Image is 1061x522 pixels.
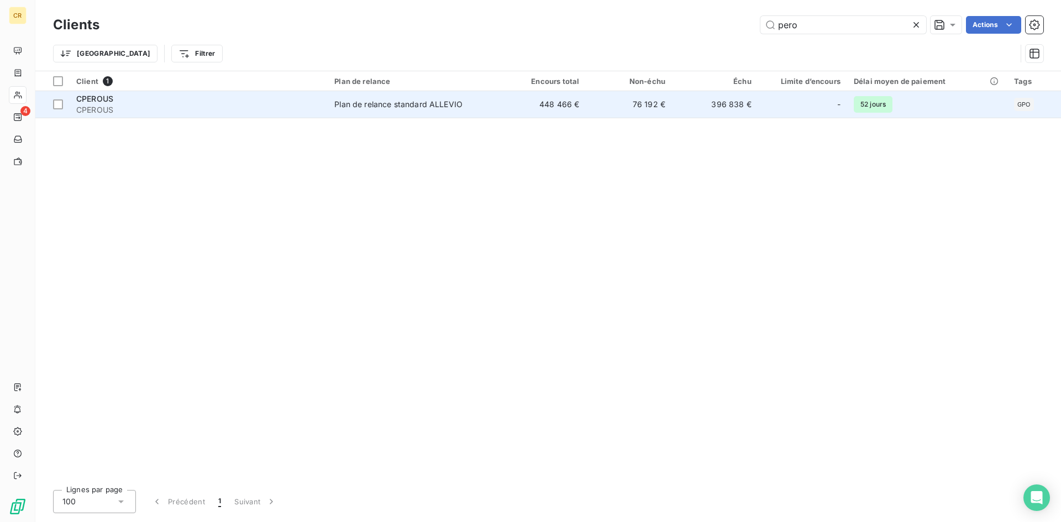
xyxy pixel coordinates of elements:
[507,77,580,86] div: Encours total
[20,106,30,116] span: 4
[679,77,752,86] div: Échu
[218,496,221,507] span: 1
[1017,101,1030,108] span: GPO
[334,99,463,110] div: Plan de relance standard ALLEVIO
[334,77,493,86] div: Plan de relance
[760,16,926,34] input: Rechercher
[9,7,27,24] div: CR
[586,91,672,118] td: 76 192 €
[103,76,113,86] span: 1
[966,16,1021,34] button: Actions
[1014,77,1054,86] div: Tags
[62,496,76,507] span: 100
[837,99,841,110] span: -
[854,77,1001,86] div: Délai moyen de paiement
[53,15,99,35] h3: Clients
[672,91,758,118] td: 396 838 €
[76,94,113,103] span: CPEROUS
[76,104,321,115] span: CPEROUS
[765,77,841,86] div: Limite d’encours
[592,77,665,86] div: Non-échu
[500,91,586,118] td: 448 466 €
[854,96,892,113] span: 52 jours
[212,490,228,513] button: 1
[171,45,222,62] button: Filtrer
[1023,484,1050,511] div: Open Intercom Messenger
[228,490,283,513] button: Suivant
[53,45,157,62] button: [GEOGRAPHIC_DATA]
[9,498,27,515] img: Logo LeanPay
[76,77,98,86] span: Client
[145,490,212,513] button: Précédent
